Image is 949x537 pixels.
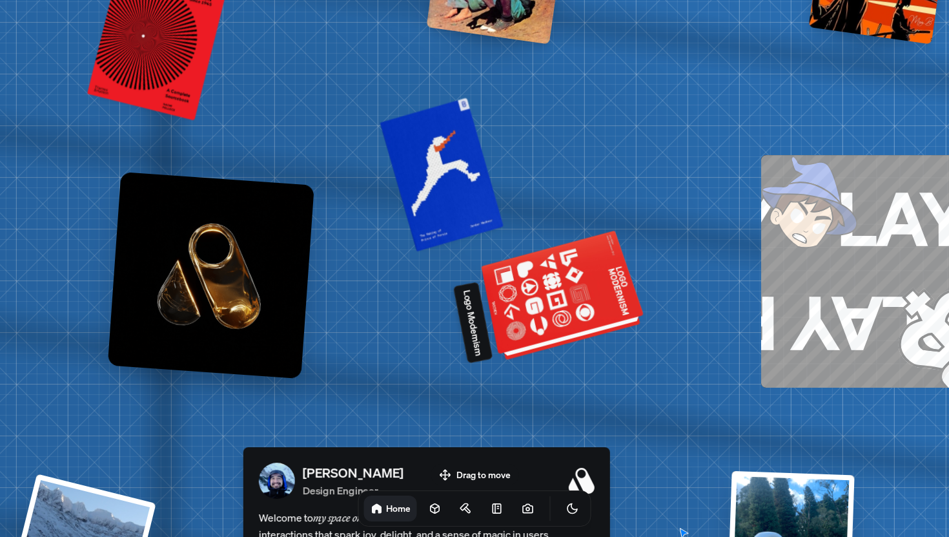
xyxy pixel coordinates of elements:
[386,502,411,514] h1: Home
[303,483,403,498] p: Design Engineer
[560,496,586,521] button: Toggle Theme
[108,172,314,379] img: Logo variation 31
[313,511,420,524] em: my space on the internet.
[303,463,403,483] p: [PERSON_NAME]
[364,496,417,521] a: Home
[460,288,486,356] p: Logo Modernism
[259,463,295,499] img: Profile Picture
